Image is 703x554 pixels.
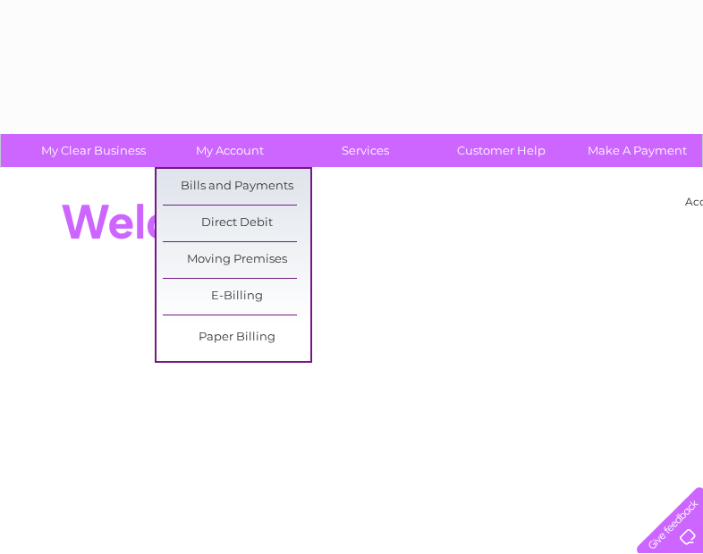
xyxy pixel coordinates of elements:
[20,134,167,167] a: My Clear Business
[163,279,310,315] a: E-Billing
[156,134,303,167] a: My Account
[163,242,310,278] a: Moving Premises
[163,206,310,241] a: Direct Debit
[292,134,439,167] a: Services
[428,134,575,167] a: Customer Help
[163,169,310,205] a: Bills and Payments
[163,320,310,356] a: Paper Billing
